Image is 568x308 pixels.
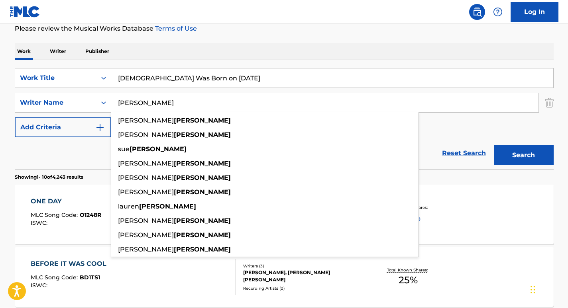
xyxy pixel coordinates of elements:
[243,269,364,283] div: [PERSON_NAME], [PERSON_NAME] [PERSON_NAME]
[118,217,174,224] span: [PERSON_NAME]
[15,117,111,137] button: Add Criteria
[494,145,554,165] button: Search
[20,98,92,107] div: Writer Name
[174,231,231,239] strong: [PERSON_NAME]
[174,117,231,124] strong: [PERSON_NAME]
[174,188,231,196] strong: [PERSON_NAME]
[528,270,568,308] iframe: Chat Widget
[490,4,506,20] div: Help
[472,7,482,17] img: search
[15,173,83,181] p: Showing 1 - 10 of 4,243 results
[174,217,231,224] strong: [PERSON_NAME]
[174,246,231,253] strong: [PERSON_NAME]
[83,43,112,60] p: Publisher
[118,117,174,124] span: [PERSON_NAME]
[15,247,554,307] a: BEFORE IT WAS COOLMLC Song Code:BD1TS1ISWC:Writers (3)[PERSON_NAME], [PERSON_NAME] [PERSON_NAME]R...
[47,43,69,60] p: Writer
[95,123,105,132] img: 9d2ae6d4665cec9f34b9.svg
[31,274,80,281] span: MLC Song Code :
[118,131,174,138] span: [PERSON_NAME]
[118,231,174,239] span: [PERSON_NAME]
[118,203,139,210] span: lauren
[387,267,430,273] p: Total Known Shares:
[15,24,554,33] p: Please review the Musical Works Database
[174,174,231,181] strong: [PERSON_NAME]
[15,185,554,244] a: ONE DAYMLC Song Code:O1248RISWC:Writers (3)[PERSON_NAME], [PERSON_NAME], [PERSON_NAME]Recording A...
[20,73,92,83] div: Work Title
[118,188,174,196] span: [PERSON_NAME]
[130,145,187,153] strong: [PERSON_NAME]
[31,211,80,218] span: MLC Song Code :
[31,282,49,289] span: ISWC :
[10,6,40,18] img: MLC Logo
[15,68,554,169] form: Search Form
[118,145,130,153] span: sue
[15,43,33,60] p: Work
[511,2,558,22] a: Log In
[399,273,418,287] span: 25 %
[31,197,101,206] div: ONE DAY
[493,7,503,17] img: help
[469,4,485,20] a: Public Search
[80,211,101,218] span: O1248R
[139,203,196,210] strong: [PERSON_NAME]
[174,160,231,167] strong: [PERSON_NAME]
[31,219,49,226] span: ISWC :
[80,274,100,281] span: BD1TS1
[118,246,174,253] span: [PERSON_NAME]
[243,263,364,269] div: Writers ( 3 )
[531,278,535,302] div: Drag
[153,25,197,32] a: Terms of Use
[174,131,231,138] strong: [PERSON_NAME]
[438,144,490,162] a: Reset Search
[118,160,174,167] span: [PERSON_NAME]
[243,285,364,291] div: Recording Artists ( 0 )
[31,259,110,269] div: BEFORE IT WAS COOL
[118,174,174,181] span: [PERSON_NAME]
[545,93,554,113] img: Delete Criterion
